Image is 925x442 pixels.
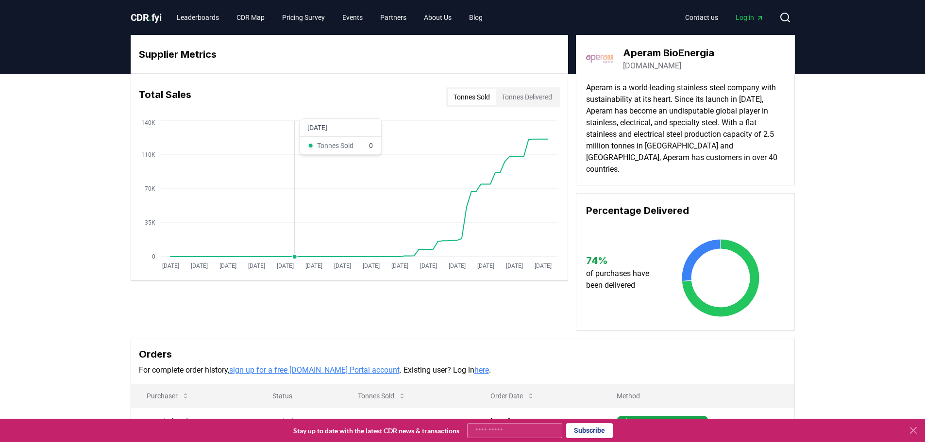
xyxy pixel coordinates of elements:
[141,151,155,158] tspan: 110K
[496,89,558,105] button: Tonnes Delivered
[145,219,155,226] tspan: 35K
[474,365,489,375] a: here
[229,365,400,375] a: sign up for a free [DOMAIN_NAME] Portal account
[139,386,197,406] button: Purchaser
[391,262,408,269] tspan: [DATE]
[461,9,490,26] a: Blog
[139,47,560,62] h3: Supplier Metrics
[372,9,414,26] a: Partners
[139,364,787,376] p: For complete order history, . Existing user? Log in .
[219,262,236,269] tspan: [DATE]
[274,9,333,26] a: Pricing Survey
[623,60,681,72] a: [DOMAIN_NAME]
[169,9,490,26] nav: Main
[190,262,207,269] tspan: [DATE]
[475,408,601,434] td: [DATE]
[145,185,155,192] tspan: 70K
[586,253,658,268] h3: 74 %
[736,13,764,22] span: Log in
[483,386,542,406] button: Order Date
[342,408,475,434] td: 32
[272,416,335,426] div: Retired
[265,391,335,401] p: Status
[448,89,496,105] button: Tonnes Sold
[141,119,155,126] tspan: 140K
[131,12,162,23] span: CDR fyi
[131,408,257,434] td: Not Disclosed
[350,386,414,406] button: Tonnes Sold
[623,46,714,60] h3: Aperam BioEnergia
[152,253,155,260] tspan: 0
[728,9,772,26] a: Log in
[162,262,179,269] tspan: [DATE]
[131,11,162,24] a: CDR.fyi
[609,391,786,401] p: Method
[586,45,613,72] img: Aperam BioEnergia-logo
[334,262,351,269] tspan: [DATE]
[677,9,726,26] a: Contact us
[477,262,494,269] tspan: [DATE]
[305,262,322,269] tspan: [DATE]
[139,347,787,361] h3: Orders
[505,262,522,269] tspan: [DATE]
[139,87,191,107] h3: Total Sales
[416,9,459,26] a: About Us
[420,262,437,269] tspan: [DATE]
[586,82,785,175] p: Aperam is a world-leading stainless steel company with sustainability at its heart. Since its lau...
[677,9,772,26] nav: Main
[362,262,379,269] tspan: [DATE]
[586,203,785,218] h3: Percentage Delivered
[448,262,465,269] tspan: [DATE]
[617,416,708,426] div: Biochar Carbon Removal (BCR)
[149,12,151,23] span: .
[534,262,551,269] tspan: [DATE]
[276,262,293,269] tspan: [DATE]
[229,9,272,26] a: CDR Map
[169,9,227,26] a: Leaderboards
[586,268,658,291] p: of purchases have been delivered
[335,9,370,26] a: Events
[248,262,265,269] tspan: [DATE]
